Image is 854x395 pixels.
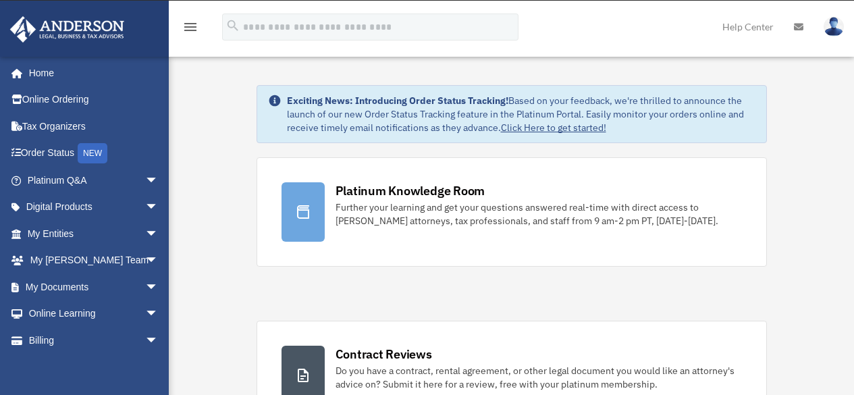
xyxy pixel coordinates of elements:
a: menu [182,24,198,35]
a: Tax Organizers [9,113,179,140]
div: Do you have a contract, rental agreement, or other legal document you would like an attorney's ad... [336,364,742,391]
a: Order StatusNEW [9,140,179,167]
div: Based on your feedback, we're thrilled to announce the launch of our new Order Status Tracking fe... [287,94,755,134]
a: My Entitiesarrow_drop_down [9,220,179,247]
a: Online Learningarrow_drop_down [9,300,179,327]
a: Platinum Q&Aarrow_drop_down [9,167,179,194]
a: Billingarrow_drop_down [9,327,179,354]
div: Further your learning and get your questions answered real-time with direct access to [PERSON_NAM... [336,201,742,228]
span: arrow_drop_down [145,327,172,354]
i: search [225,18,240,33]
i: menu [182,19,198,35]
div: Contract Reviews [336,346,432,363]
span: arrow_drop_down [145,300,172,328]
a: Digital Productsarrow_drop_down [9,194,179,221]
span: arrow_drop_down [145,167,172,194]
span: arrow_drop_down [145,273,172,301]
strong: Exciting News: Introducing Order Status Tracking! [287,95,508,107]
div: Platinum Knowledge Room [336,182,485,199]
div: NEW [78,143,107,163]
img: User Pic [824,17,844,36]
img: Anderson Advisors Platinum Portal [6,16,128,43]
a: Online Ordering [9,86,179,113]
a: Home [9,59,172,86]
span: arrow_drop_down [145,220,172,248]
span: arrow_drop_down [145,194,172,221]
a: Click Here to get started! [501,122,606,134]
span: arrow_drop_down [145,247,172,275]
a: My [PERSON_NAME] Teamarrow_drop_down [9,247,179,274]
a: My Documentsarrow_drop_down [9,273,179,300]
a: Platinum Knowledge Room Further your learning and get your questions answered real-time with dire... [257,157,767,267]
